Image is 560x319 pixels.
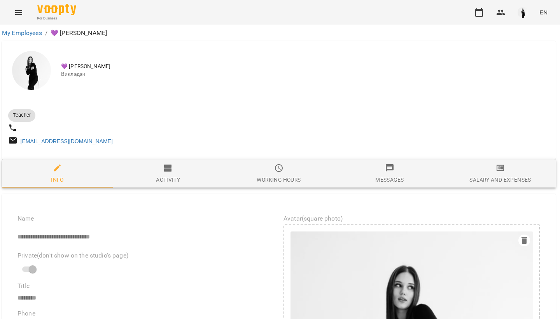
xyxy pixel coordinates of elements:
[9,3,28,22] button: Menu
[283,216,540,222] label: Avatar(square photo)
[17,252,274,259] label: Private(don't show on the studio's page)
[12,51,51,90] img: 💜 Овчарова Єлизавета Дмитрівна
[257,175,301,184] div: Working hours
[51,28,107,38] p: 💜 [PERSON_NAME]
[21,138,113,144] a: [EMAIL_ADDRESS][DOMAIN_NAME]
[156,175,180,184] div: Activity
[8,112,35,119] span: Teacher
[37,16,76,21] span: For Business
[45,28,47,38] li: /
[51,175,64,184] div: Info
[17,216,274,222] label: Name
[37,4,76,15] img: Voopty Logo
[536,5,551,19] button: EN
[61,70,549,78] span: Викладач
[518,7,528,18] img: 041a4b37e20a8ced1a9815ab83a76d22.jpeg
[61,63,549,70] span: 💜 [PERSON_NAME]
[469,175,531,184] div: Salary and Expenses
[2,29,42,37] a: My Employees
[375,175,404,184] div: Messages
[17,310,274,317] label: Phone
[17,283,274,289] label: Title
[539,8,548,16] span: EN
[2,28,556,38] nav: breadcrumb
